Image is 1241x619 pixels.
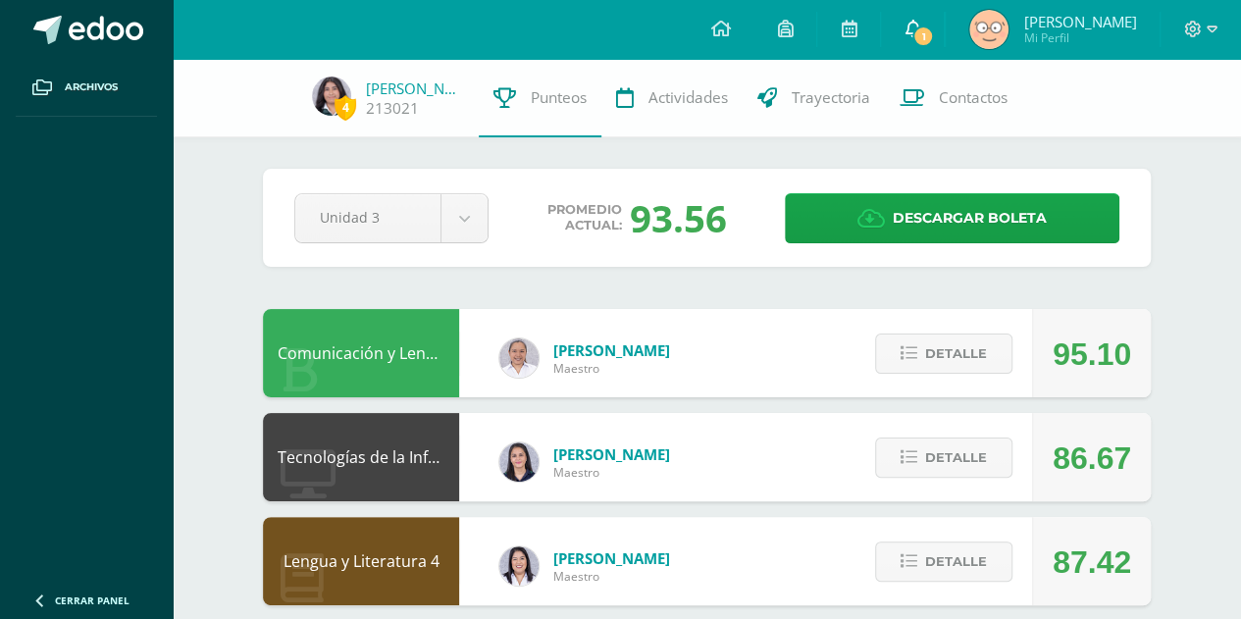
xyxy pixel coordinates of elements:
div: 87.42 [1053,518,1131,606]
span: Unidad 3 [320,194,416,240]
img: 1a4d27bc1830275b18b6b82291d6b399.png [969,10,1008,49]
span: Contactos [939,87,1008,108]
img: fd1196377973db38ffd7ffd912a4bf7e.png [499,546,539,586]
span: Archivos [65,79,118,95]
div: 86.67 [1053,414,1131,502]
span: Detalle [925,543,987,580]
a: Trayectoria [743,59,885,137]
a: Archivos [16,59,157,117]
span: [PERSON_NAME] [553,548,670,568]
a: Unidad 3 [295,194,488,242]
span: Detalle [925,335,987,372]
button: Detalle [875,438,1012,478]
a: Punteos [479,59,601,137]
span: [PERSON_NAME] [553,444,670,464]
div: 95.10 [1053,310,1131,398]
button: Detalle [875,334,1012,374]
span: Punteos [531,87,587,108]
span: Mi Perfil [1023,29,1136,46]
img: dbcf09110664cdb6f63fe058abfafc14.png [499,442,539,482]
a: Descargar boleta [785,193,1119,243]
div: Comunicación y Lenguaje L3 Inglés 4 [263,309,459,397]
span: Trayectoria [792,87,870,108]
span: Promedio actual: [547,202,622,233]
img: 04fbc0eeb5f5f8cf55eb7ff53337e28b.png [499,338,539,378]
button: Detalle [875,542,1012,582]
span: Maestro [553,464,670,481]
a: Contactos [885,59,1022,137]
a: 213021 [366,98,419,119]
div: Lengua y Literatura 4 [263,517,459,605]
span: Detalle [925,439,987,476]
span: [PERSON_NAME] [553,340,670,360]
span: Actividades [648,87,728,108]
span: 4 [335,95,356,120]
span: Maestro [553,360,670,377]
a: Actividades [601,59,743,137]
span: [PERSON_NAME] [1023,12,1136,31]
span: Cerrar panel [55,593,129,607]
a: [PERSON_NAME] [366,78,464,98]
span: Maestro [553,568,670,585]
img: 132b6f2fb12677b49262665ddd89ec82.png [312,77,351,116]
span: 1 [912,26,934,47]
div: Tecnologías de la Información y la Comunicación 4 [263,413,459,501]
div: 93.56 [630,192,727,243]
span: Descargar boleta [893,194,1047,242]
